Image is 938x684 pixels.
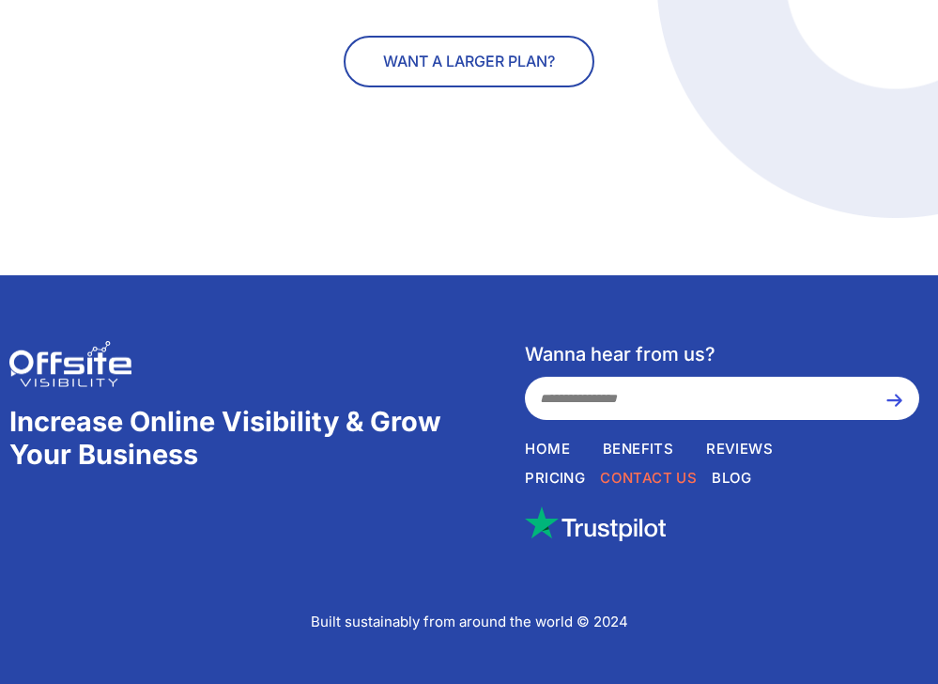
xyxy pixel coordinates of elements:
[9,406,469,472] h2: Increase Online Visibility & Grow Your Business
[344,36,594,87] a: Want a larger plan?
[383,53,555,70] span: Want a larger plan?
[712,468,752,488] a: BLog
[525,468,585,488] a: Pricing
[525,439,570,459] a: Home
[525,341,919,367] h5: Wanna hear from us?
[706,439,773,459] a: Reviews
[603,439,673,459] a: Benefits
[9,614,929,629] p: Built sustainably️ from around the world © 2024
[525,377,919,421] form: New Form
[600,468,697,488] a: Contact Us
